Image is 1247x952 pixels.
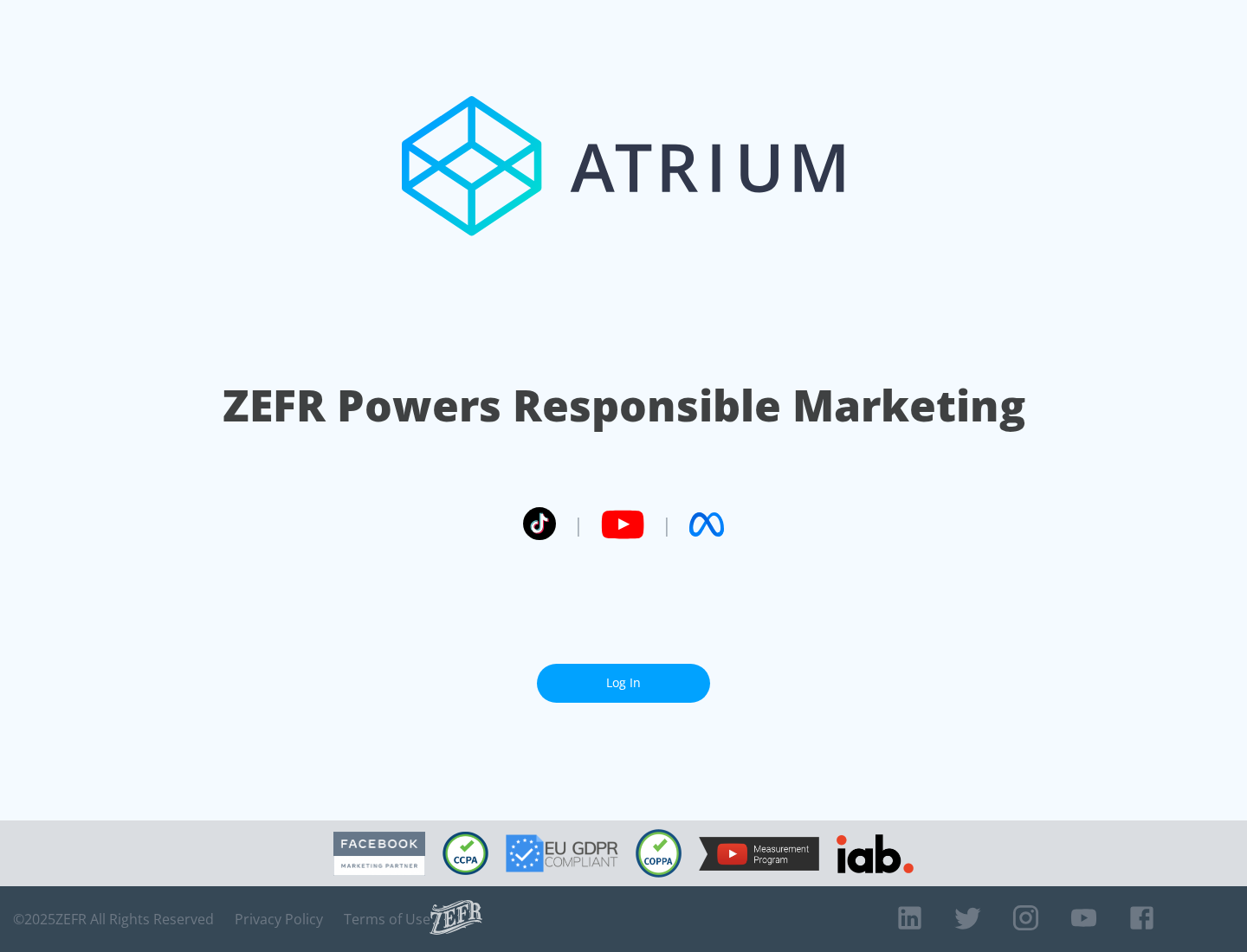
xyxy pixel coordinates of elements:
img: COPPA Compliant [636,829,682,878]
img: GDPR Compliant [506,834,618,872]
h1: ZEFR Powers Responsible Marketing [223,376,1025,435]
img: CCPA Compliant [443,832,488,875]
span: | [573,511,584,537]
img: YouTube Measurement Program [699,837,819,871]
a: Terms of Use [344,910,430,928]
img: Facebook Marketing Partner [333,832,425,876]
a: Log In [537,664,710,703]
span: © 2025 ZEFR All Rights Reserved [13,910,214,928]
a: Privacy Policy [235,910,323,928]
img: IAB [837,834,914,873]
span: | [662,511,672,537]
